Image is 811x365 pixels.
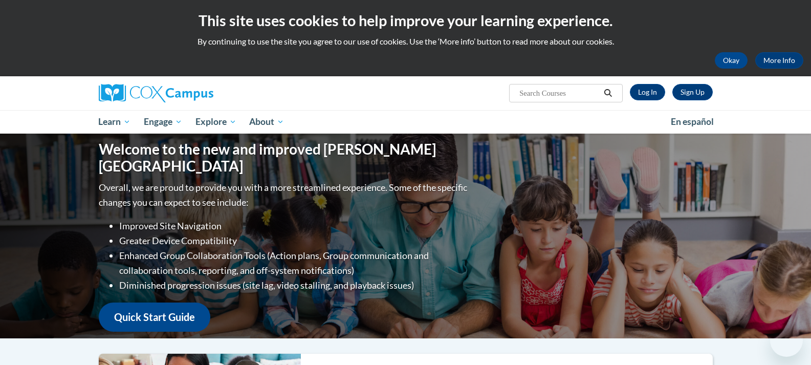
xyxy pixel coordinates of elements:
[664,111,720,133] a: En español
[755,52,803,69] a: More Info
[189,110,243,134] a: Explore
[99,84,293,102] a: Cox Campus
[92,110,138,134] a: Learn
[249,116,284,128] span: About
[99,180,470,210] p: Overall, we are proud to provide you with a more streamlined experience. Some of the specific cha...
[99,141,470,175] h1: Welcome to the new and improved [PERSON_NAME][GEOGRAPHIC_DATA]
[770,324,803,357] iframe: Button to launch messaging window
[243,110,291,134] a: About
[8,36,803,47] p: By continuing to use the site you agree to our use of cookies. Use the ‘More info’ button to read...
[144,116,182,128] span: Engage
[671,116,714,127] span: En español
[195,116,236,128] span: Explore
[518,87,600,99] input: Search Courses
[99,84,213,102] img: Cox Campus
[119,219,470,233] li: Improved Site Navigation
[99,303,210,332] a: Quick Start Guide
[98,116,130,128] span: Learn
[630,84,665,100] a: Log In
[672,84,713,100] a: Register
[119,278,470,293] li: Diminished progression issues (site lag, video stalling, and playback issues)
[8,10,803,31] h2: This site uses cookies to help improve your learning experience.
[119,248,470,278] li: Enhanced Group Collaboration Tools (Action plans, Group communication and collaboration tools, re...
[83,110,728,134] div: Main menu
[137,110,189,134] a: Engage
[715,52,748,69] button: Okay
[119,233,470,248] li: Greater Device Compatibility
[600,87,616,99] button: Search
